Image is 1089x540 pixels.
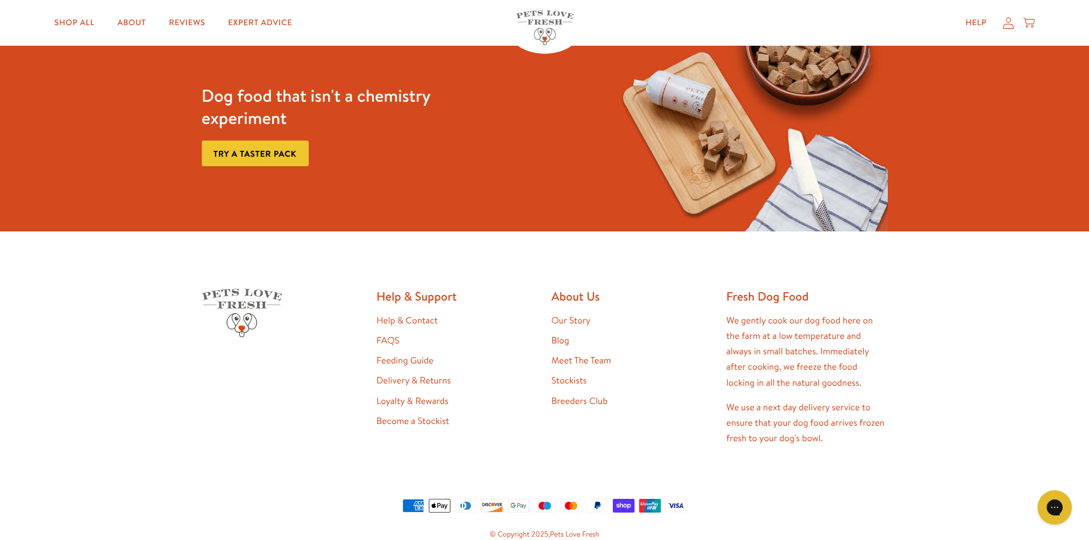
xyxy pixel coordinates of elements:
[552,374,587,387] a: Stockists
[727,289,888,304] h2: Fresh Dog Food
[377,314,438,327] a: Help & Contact
[45,11,103,34] a: Shop All
[552,289,713,304] h2: About Us
[552,314,591,327] a: Our Story
[202,85,482,129] h3: Dog food that isn't a chemistry experiment
[727,400,888,447] p: We use a next day delivery service to ensure that your dog food arrives frozen fresh to your dog'...
[108,11,155,34] a: About
[1032,486,1078,529] iframe: Gorgias live chat messenger
[377,374,451,387] a: Delivery & Returns
[219,11,301,34] a: Expert Advice
[516,10,573,45] img: Pets Love Fresh
[550,529,599,539] a: Pets Love Fresh
[552,354,611,367] a: Meet The Team
[202,141,309,166] a: Try a taster pack
[377,354,434,367] a: Feeding Guide
[956,11,996,34] a: Help
[377,395,449,407] a: Loyalty & Rewards
[160,11,214,34] a: Reviews
[552,395,608,407] a: Breeders Club
[552,334,569,347] a: Blog
[377,289,538,304] h2: Help & Support
[727,313,888,391] p: We gently cook our dog food here on the farm at a low temperature and always in small batches. Im...
[377,334,400,347] a: FAQS
[607,20,888,231] img: Fussy
[377,415,449,427] a: Become a Stockist
[202,289,282,337] img: Pets Love Fresh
